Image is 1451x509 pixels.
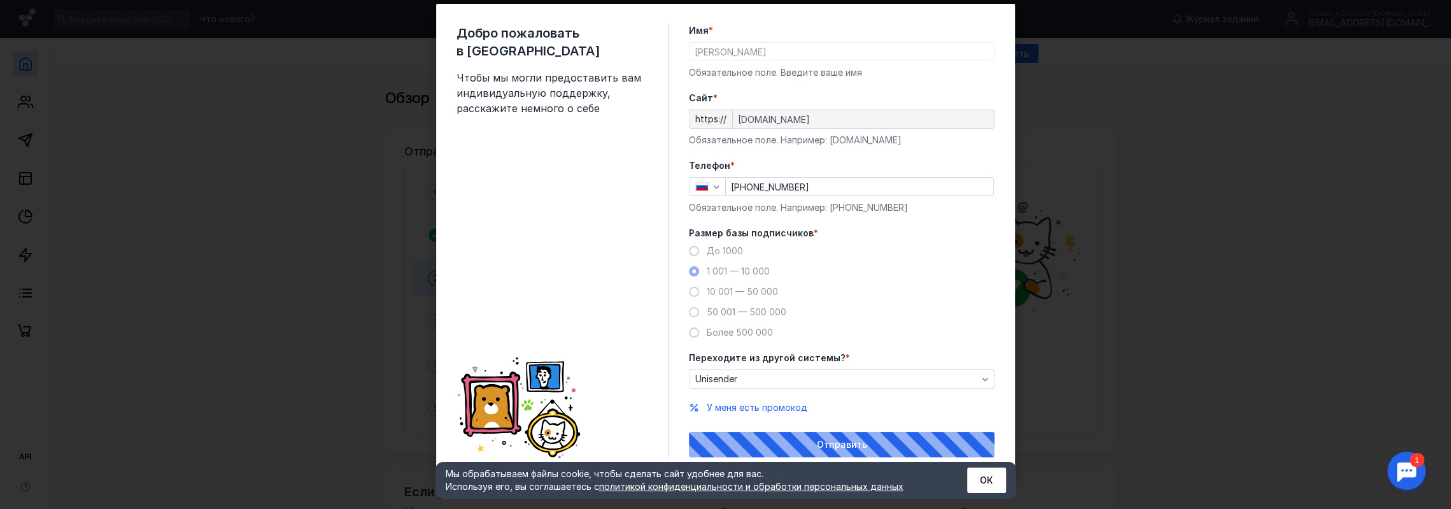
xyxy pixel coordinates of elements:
[689,66,994,79] div: Обязательное поле. Введите ваше имя
[689,352,846,364] span: Переходите из другой системы?
[599,481,903,492] a: политикой конфиденциальности и обработки персональных данных
[29,8,43,22] div: 1
[707,402,807,413] span: У меня есть промокод
[689,134,994,147] div: Обязательное поле. Например: [DOMAIN_NAME]
[707,401,807,414] button: У меня есть промокод
[689,159,730,172] span: Телефон
[457,24,648,60] span: Добро пожаловать в [GEOGRAPHIC_DATA]
[695,374,737,385] span: Unisender
[689,201,994,214] div: Обязательное поле. Например: [PHONE_NUMBER]
[689,227,814,240] span: Размер базы подписчиков
[689,369,994,389] button: Unisender
[457,70,648,116] span: Чтобы мы могли предоставить вам индивидуальную поддержку, расскажите немного о себе
[689,92,713,104] span: Cайт
[689,24,709,37] span: Имя
[967,468,1006,493] button: ОК
[446,468,936,493] div: Мы обрабатываем файлы cookie, чтобы сделать сайт удобнее для вас. Используя его, вы соглашаетесь c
